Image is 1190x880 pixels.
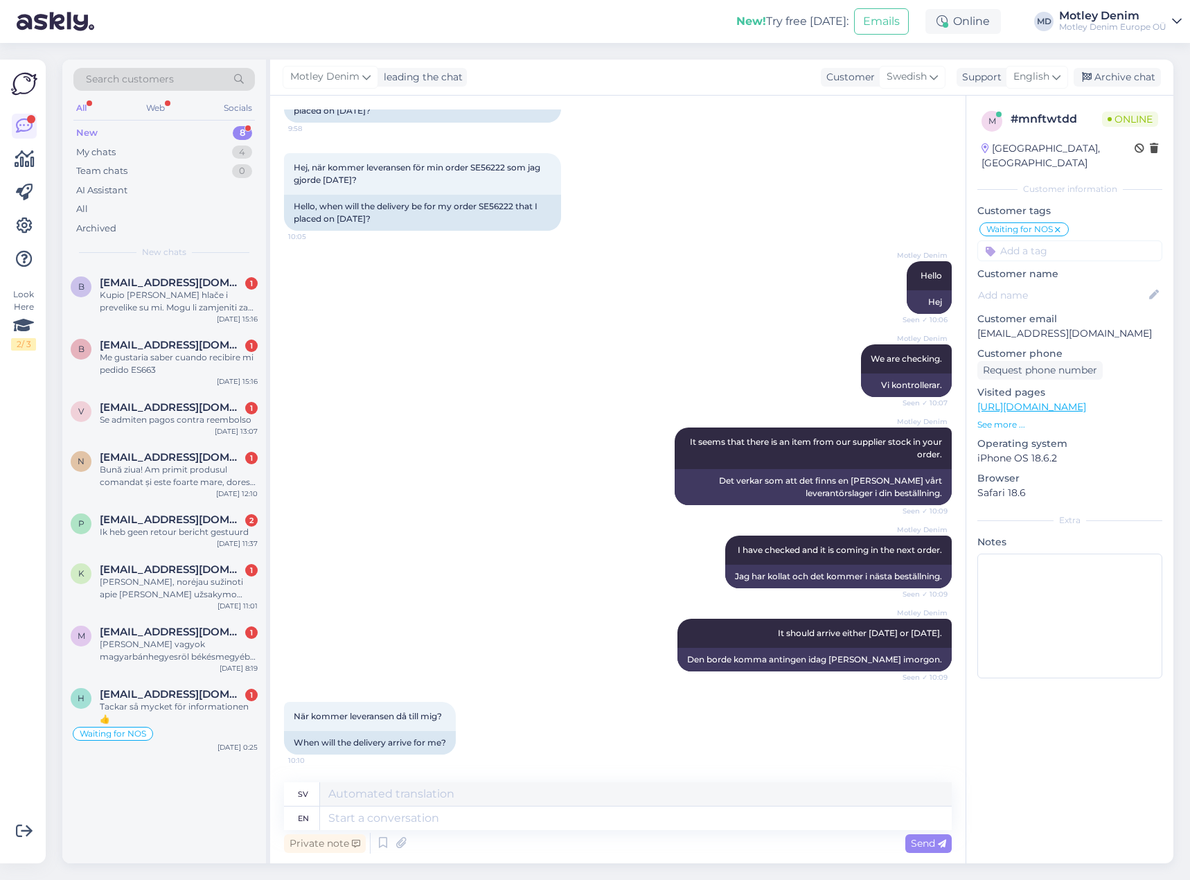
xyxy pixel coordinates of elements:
span: We are checking. [871,353,942,364]
p: [EMAIL_ADDRESS][DOMAIN_NAME] [977,326,1162,341]
div: 4 [232,146,252,159]
div: Se admiten pagos contra reembolso [100,414,258,426]
div: Det verkar som att det finns en [PERSON_NAME] vårt leverantörslager i din beställning. [675,469,952,505]
div: leading the chat [378,70,463,85]
div: Private note [284,834,366,853]
div: [DATE] 8:19 [220,663,258,674]
div: # mnftwtdd [1011,111,1102,127]
div: Support [957,70,1002,85]
div: Archive chat [1074,68,1161,87]
div: Hej [907,290,952,314]
div: Look Here [11,288,36,351]
div: [DATE] 11:01 [217,601,258,611]
div: When will the delivery arrive for me? [284,731,456,755]
div: Team chats [76,164,127,178]
div: Vi kontrollerar. [861,373,952,397]
p: Browser [977,471,1162,486]
div: Motley Denim Europe OÜ [1059,21,1166,33]
div: [PERSON_NAME] vagyok magyarbánhegyesröl békésmegyéböl abban szeretném a kedves segitségedet kérni... [100,638,258,663]
a: [URL][DOMAIN_NAME] [977,401,1086,413]
div: Den borde komma antingen idag [PERSON_NAME] imorgon. [677,648,952,671]
span: Search customers [86,72,174,87]
div: Motley Denim [1059,10,1166,21]
span: hallin908@gmail.com [100,688,244,701]
div: sv [298,782,308,806]
p: Customer email [977,312,1162,326]
span: Seen ✓ 10:06 [896,315,948,325]
span: p [78,518,85,529]
p: Visited pages [977,385,1162,400]
div: Kupio [PERSON_NAME] hlače i prevelike su mi. Mogu li zamjeniti za manje [100,289,258,314]
div: Tackar så mycket för informationen 👍 [100,701,258,725]
div: New [76,126,98,140]
span: h [78,693,85,703]
span: v [78,406,84,416]
div: 1 [245,402,258,414]
div: [PERSON_NAME], norėjau sužinoti apie [PERSON_NAME] užsakymo statusą. Užsakymo numeris LT8164 [100,576,258,601]
div: Customer information [977,183,1162,195]
div: Ik heb geen retour bericht gestuurd [100,526,258,538]
span: Hej, när kommer leveransen för min order SE56222 som jag gjorde [DATE]? [294,162,542,185]
img: Askly Logo [11,71,37,97]
span: Seen ✓ 10:07 [896,398,948,408]
span: mezeipeterke1977@gmail.com [100,626,244,638]
div: AI Assistant [76,184,127,197]
span: Waiting for NOS [80,730,146,738]
span: Seen ✓ 10:09 [896,589,948,599]
div: [DATE] 11:37 [217,538,258,549]
div: MD [1034,12,1054,31]
span: Motley Denim [290,69,359,85]
p: Notes [977,535,1162,549]
div: Online [925,9,1001,34]
div: All [76,202,88,216]
div: Jag har kollat ​​och det kommer i nästa beställning. [725,565,952,588]
span: 10:10 [288,755,340,766]
div: 0 [232,164,252,178]
p: Operating system [977,437,1162,451]
div: All [73,99,89,117]
span: borrutalegre@gmail.com [100,339,244,351]
p: Customer name [977,267,1162,281]
span: 9:58 [288,123,340,134]
div: Socials [221,99,255,117]
span: patriciadegraeve8@gmail.com [100,513,244,526]
div: Bună ziua! Am primit produsul comandat și este foarte mare, doresc să-l schimb cu o mărime mai mi... [100,464,258,489]
div: [GEOGRAPHIC_DATA], [GEOGRAPHIC_DATA] [982,141,1135,170]
span: It seems that there is an item from our supplier stock in your order. [690,437,944,459]
span: bojan.sibenik@gmail.com [100,276,244,289]
span: m [988,116,996,126]
div: Hello, when will the delivery be for my order SE56222 that I placed on [DATE]? [284,195,561,231]
span: Motley Denim [896,333,948,344]
p: Customer phone [977,346,1162,361]
span: Seen ✓ 10:09 [896,672,948,683]
div: [DATE] 15:16 [217,314,258,324]
div: 1 [245,626,258,639]
button: Emails [854,8,909,35]
span: Waiting for NOS [986,225,1053,234]
div: [DATE] 12:10 [216,489,258,499]
div: [DATE] 15:16 [217,376,258,387]
div: Try free [DATE]: [736,13,849,30]
div: 1 [245,452,258,464]
span: neculae.bogdan@yahoo.com [100,451,244,464]
div: 2 [245,514,258,527]
span: Motley Denim [896,608,948,618]
div: 1 [245,340,258,352]
p: Customer tags [977,204,1162,218]
span: När kommer leveransen då till mig? [294,711,442,721]
span: n [78,456,85,466]
span: Online [1102,112,1158,127]
div: Archived [76,222,116,236]
span: I have checked and it is coming in the next order. [738,545,942,555]
span: varelaredondox@gmail.com [100,401,244,414]
div: Customer [821,70,875,85]
input: Add name [978,288,1146,303]
span: Swedish [887,69,927,85]
div: Me gustaria saber cuando recibire mi pedido ES663 [100,351,258,376]
div: 2 / 3 [11,338,36,351]
span: Seen ✓ 10:09 [896,506,948,516]
span: It should arrive either [DATE] or [DATE]. [778,628,942,638]
a: Motley DenimMotley Denim Europe OÜ [1059,10,1182,33]
div: Request phone number [977,361,1103,380]
span: Hello [921,270,942,281]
